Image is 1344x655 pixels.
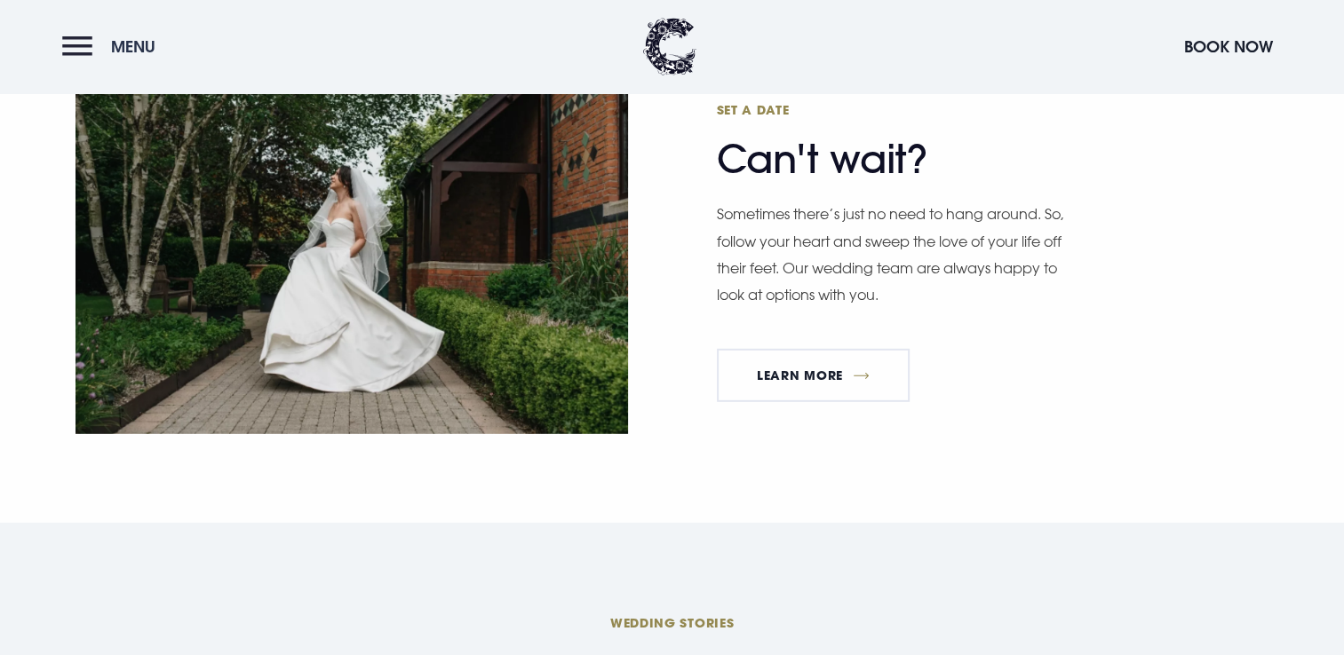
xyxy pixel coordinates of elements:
[76,66,628,434] img: Wedding Venue Northern Ireland
[111,36,155,57] span: Menu
[717,101,1063,118] span: Set a date
[264,614,1081,631] span: Wedding Stories
[643,18,696,75] img: Clandeboye Lodge
[62,28,164,66] button: Menu
[717,349,911,402] a: Learn More
[1175,28,1282,66] button: Book Now
[717,101,1063,183] h2: Can't wait?
[717,201,1081,309] p: Sometimes there’s just no need to hang around. So, follow your heart and sweep the love of your l...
